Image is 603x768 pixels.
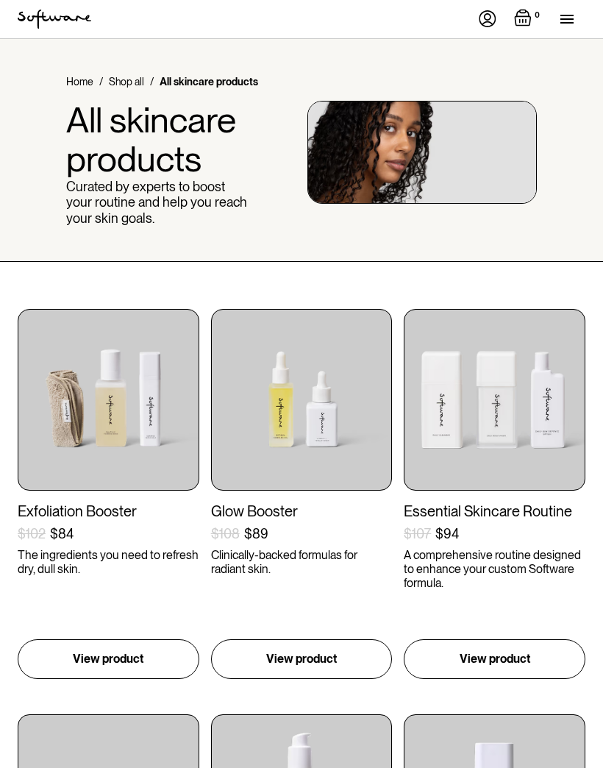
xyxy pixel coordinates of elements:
[244,526,268,542] div: $89
[66,101,248,179] h1: All skincare products
[18,526,46,542] div: $102
[435,526,459,542] div: $94
[150,74,154,89] div: /
[514,9,543,29] a: Open cart
[66,74,93,89] a: Home
[18,309,199,679] a: Exfoliation Booster$102$84The ingredients you need to refresh dry, dull skin.View product
[73,650,143,668] p: View product
[404,309,585,679] a: Essential Skincare Routine$107$94A comprehensive routine designed to enhance your custom Software...
[404,526,431,542] div: $107
[109,74,144,89] a: Shop all
[211,526,240,542] div: $108
[18,10,91,29] a: home
[18,502,199,520] div: Exfoliation Booster
[404,502,585,520] div: Essential Skincare Routine
[160,74,258,89] div: All skincare products
[66,179,248,227] p: Curated by experts to boost your routine and help you reach your skin goals.
[211,548,393,576] p: Clinically-backed formulas for radiant skin.
[211,309,393,679] a: Glow Booster$108$89Clinically-backed formulas for radiant skin.View product
[211,502,393,520] div: Glow Booster
[460,650,530,668] p: View product
[18,548,199,576] p: The ingredients you need to refresh dry, dull skin.
[99,74,103,89] div: /
[266,650,337,668] p: View product
[50,526,74,542] div: $84
[404,548,585,591] p: A comprehensive routine designed to enhance your custom Software formula.
[532,9,543,22] div: 0
[18,10,91,29] img: Software Logo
